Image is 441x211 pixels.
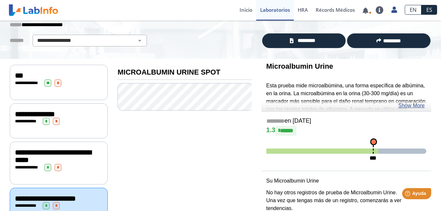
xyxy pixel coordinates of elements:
a: EN [405,5,421,15]
a: Show More [398,102,425,110]
span: HRA [298,7,308,13]
h4: 1.3 [266,126,426,136]
h5: en [DATE] [266,117,426,125]
p: Esta prueba mide microalbúmina, una forma específica de albúmina, en la orina. La microalbúmina e... [266,82,426,129]
b: Microalbumin Urine [266,62,333,70]
p: Su Microalbumin Urine [266,177,426,185]
b: MICROALBUMIN URINE SPOT [118,68,220,76]
a: ES [421,5,437,15]
iframe: Help widget launcher [383,185,434,204]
